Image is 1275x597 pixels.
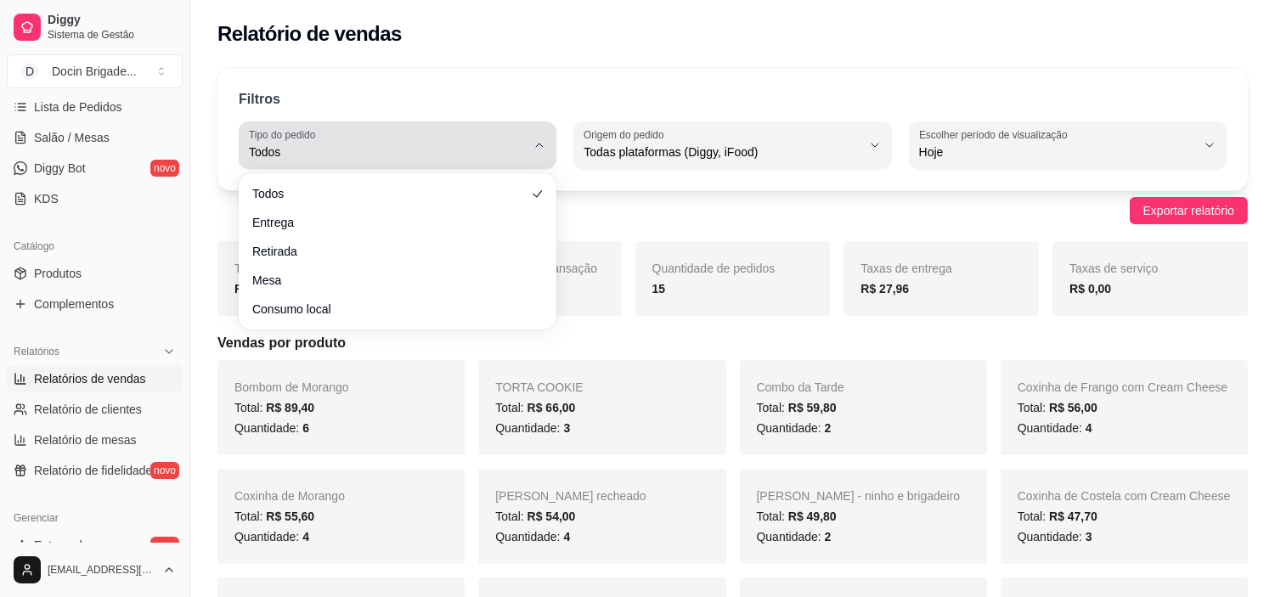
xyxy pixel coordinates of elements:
span: Bombom de Morango [234,380,349,394]
span: Hoje [919,144,1196,161]
span: [EMAIL_ADDRESS][DOMAIN_NAME] [48,563,155,577]
span: Diggy Bot [34,160,86,177]
label: Tipo do pedido [249,127,321,142]
span: Diggy [48,13,176,28]
span: Retirada [252,243,526,260]
span: Total: [234,510,314,523]
strong: R$ 564,58 [234,282,290,296]
span: Exportar relatório [1143,201,1234,220]
span: Total vendido [234,262,305,275]
div: Gerenciar [7,504,183,532]
span: 4 [563,530,570,543]
h5: Vendas por produto [217,333,1248,353]
span: Quantidade: [757,421,832,435]
span: Total: [495,510,575,523]
span: Relatório de mesas [34,431,137,448]
span: R$ 55,60 [266,510,314,523]
strong: 15 [652,282,666,296]
span: Todos [252,185,526,202]
span: 4 [302,530,309,543]
span: Quantidade: [757,530,832,543]
strong: R$ 27,96 [860,282,909,296]
span: Produtos [34,265,82,282]
strong: R$ 0,00 [1069,282,1111,296]
span: D [21,63,38,80]
span: Total: [1018,510,1097,523]
span: Total: [495,401,575,414]
button: Select a team [7,54,183,88]
span: Complementos [34,296,114,313]
span: Relatório de fidelidade [34,462,152,479]
span: Taxas de entrega [860,262,951,275]
span: Coxinha de Frango com Cream Cheese [1018,380,1227,394]
span: 3 [563,421,570,435]
span: 6 [302,421,309,435]
div: Docin Brigade ... [52,63,137,80]
span: Todos [249,144,526,161]
span: Quantidade: [234,530,309,543]
span: Mesa [252,272,526,289]
span: Quantidade: [1018,530,1092,543]
span: Relatórios de vendas [34,370,146,387]
span: Quantidade: [1018,421,1092,435]
span: R$ 66,00 [527,401,576,414]
span: Todas plataformas (Diggy, iFood) [584,144,860,161]
span: Entrega [252,214,526,231]
span: 3 [1086,530,1092,543]
span: R$ 56,00 [1049,401,1097,414]
h2: Relatório de vendas [217,20,402,48]
span: TORTA COOKIE [495,380,583,394]
label: Origem do pedido [584,127,669,142]
span: Quantidade de pedidos [652,262,776,275]
span: 4 [1086,421,1092,435]
span: Relatórios [14,345,59,358]
span: 2 [825,530,832,543]
span: 2 [825,421,832,435]
span: Total: [234,401,314,414]
span: Coxinha de Costela com Cream Cheese [1018,489,1231,503]
span: R$ 59,80 [788,401,837,414]
span: R$ 49,80 [788,510,837,523]
span: Lista de Pedidos [34,99,122,115]
span: Relatório de clientes [34,401,142,418]
span: Total: [1018,401,1097,414]
span: Quantidade: [495,530,570,543]
span: Coxinha de Morango [234,489,345,503]
span: R$ 89,40 [266,401,314,414]
span: KDS [34,190,59,207]
span: Combo da Tarde [757,380,844,394]
span: Total: [757,401,837,414]
span: [PERSON_NAME] - ninho e brigadeiro [757,489,961,503]
p: Filtros [239,89,280,110]
span: Taxas de serviço [1069,262,1158,275]
span: Salão / Mesas [34,129,110,146]
span: R$ 47,70 [1049,510,1097,523]
label: Escolher período de visualização [919,127,1073,142]
span: Consumo local [252,301,526,318]
span: Entregadores [34,537,105,554]
span: Quantidade: [495,421,570,435]
span: Quantidade: [234,421,309,435]
span: [PERSON_NAME] recheado [495,489,646,503]
div: Catálogo [7,233,183,260]
span: Sistema de Gestão [48,28,176,42]
span: Total: [757,510,837,523]
span: R$ 54,00 [527,510,576,523]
